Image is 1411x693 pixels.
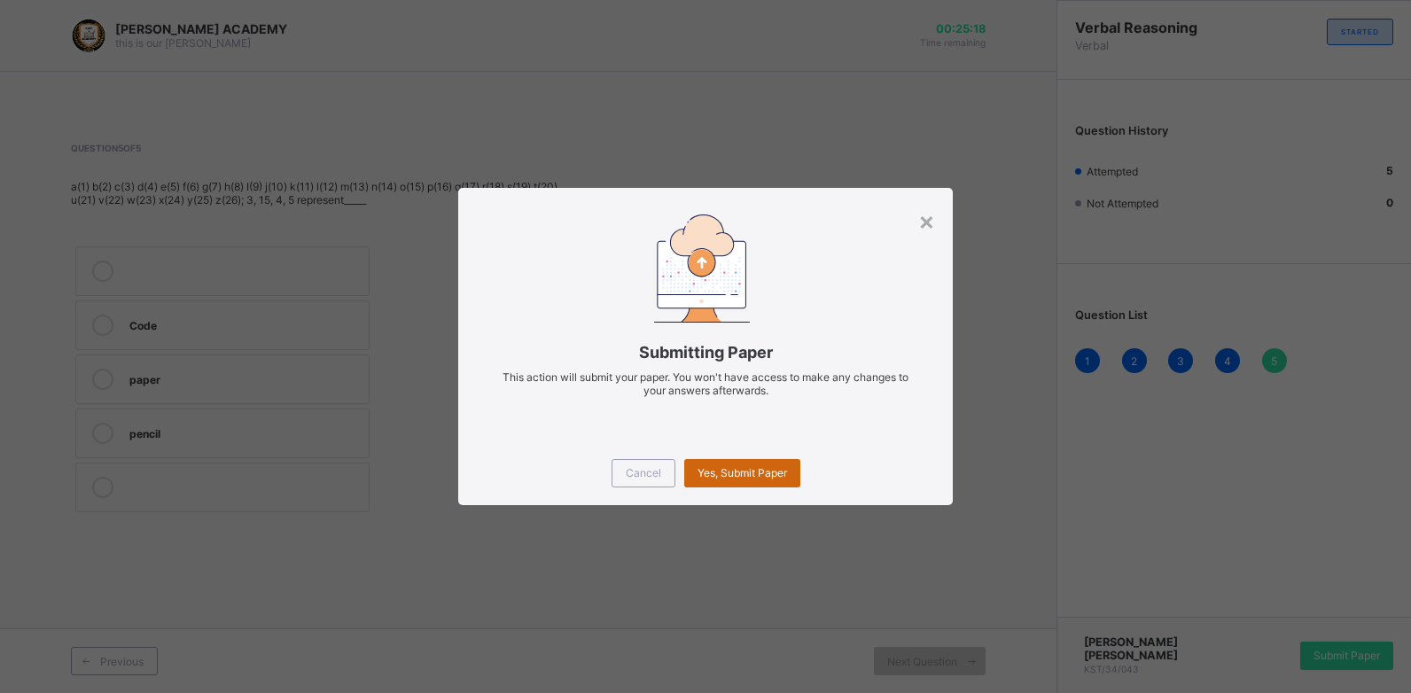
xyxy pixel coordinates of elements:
[918,206,935,236] div: ×
[485,343,925,362] span: Submitting Paper
[626,466,661,479] span: Cancel
[503,370,908,397] span: This action will submit your paper. You won't have access to make any changes to your answers aft...
[698,466,787,479] span: Yes, Submit Paper
[654,214,750,322] img: submitting-paper.7509aad6ec86be490e328e6d2a33d40a.svg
